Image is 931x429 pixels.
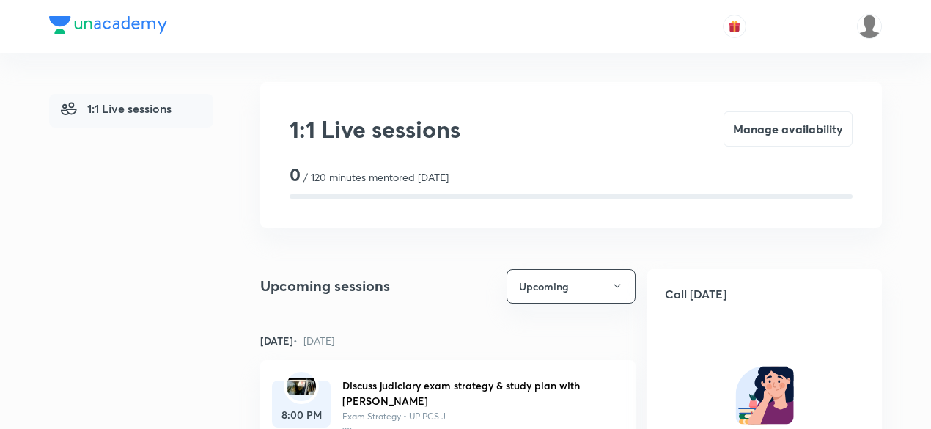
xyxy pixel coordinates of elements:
button: Upcoming [507,269,636,304]
h3: 0 [290,164,301,186]
p: Exam Strategy • UP PCS J [342,410,612,423]
img: 82e45ca32eae4bda9571f8695b996e28.jpg [287,378,316,395]
img: Shefali Garg [857,14,882,39]
span: 1:1 Live sessions [61,100,172,117]
button: avatar [723,15,746,38]
h6: 8:00 PM [272,407,331,422]
img: Company Logo [49,16,167,34]
button: Manage availability [724,111,853,147]
h6: [DATE] [260,333,334,348]
img: no inactive learner [735,366,794,425]
a: Company Logo [49,16,167,37]
a: 1:1 Live sessions [49,94,213,128]
h4: Upcoming sessions [260,275,390,297]
img: avatar [728,20,741,33]
h5: Call [DATE] [647,269,882,319]
h2: 1:1 Live sessions [290,111,460,147]
h6: Discuss judiciary exam strategy & study plan with [PERSON_NAME] [342,378,612,408]
p: / 120 minutes mentored [DATE] [303,169,449,185]
span: • [DATE] [293,334,334,348]
iframe: Help widget launcher [801,372,915,413]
